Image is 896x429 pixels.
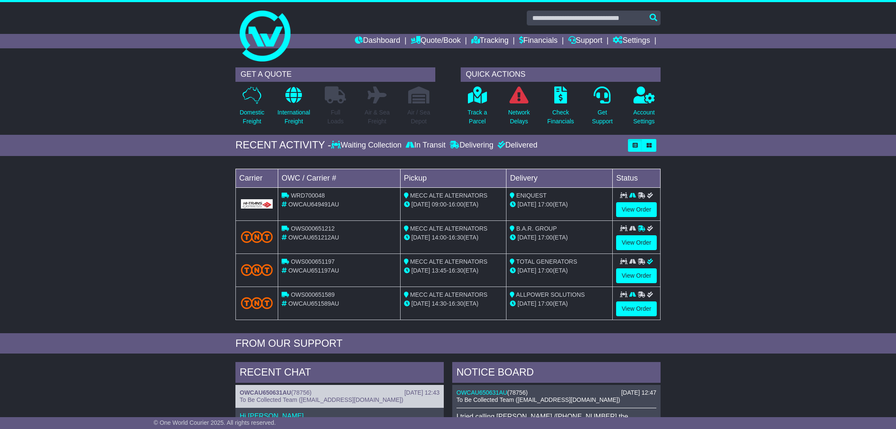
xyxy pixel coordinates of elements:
span: [DATE] [412,267,430,274]
span: 13:45 [432,267,447,274]
img: GetCarrierServiceLogo [241,199,273,209]
a: Tracking [471,34,509,48]
div: Waiting Collection [331,141,404,150]
span: MECC ALTE ALTERNATORS [410,225,488,232]
div: Delivered [495,141,537,150]
a: Quote/Book [411,34,461,48]
span: 16:30 [448,234,463,241]
p: Get Support [592,108,613,126]
div: FROM OUR SUPPORT [235,337,661,350]
span: 78756 [293,389,310,396]
span: To Be Collected Team ([EMAIL_ADDRESS][DOMAIN_NAME]) [456,396,620,403]
span: [DATE] [412,300,430,307]
div: NOTICE BOARD [452,362,661,385]
span: OWS000651212 [291,225,335,232]
td: Carrier [236,169,278,187]
span: OWCAU651212AU [288,234,339,241]
div: GET A QUOTE [235,67,435,82]
span: ALLPOWER SOLUTIONS [516,291,585,298]
span: 16:30 [448,267,463,274]
a: Track aParcel [467,86,487,131]
a: View Order [616,235,657,250]
p: Network Delays [508,108,530,126]
img: TNT_Domestic.png [241,297,273,309]
p: Check Financials [548,108,574,126]
p: International Freight [277,108,310,126]
img: TNT_Domestic.png [241,231,273,242]
div: Delivering [448,141,495,150]
span: OWCAU651197AU [288,267,339,274]
div: (ETA) [510,200,609,209]
a: Support [568,34,603,48]
a: Dashboard [355,34,400,48]
span: 17:00 [538,267,553,274]
div: - (ETA) [404,233,503,242]
a: OWCAU650631AU [240,389,291,396]
div: ( ) [456,389,656,396]
span: 16:30 [448,300,463,307]
a: CheckFinancials [547,86,575,131]
div: QUICK ACTIONS [461,67,661,82]
div: (ETA) [510,299,609,308]
td: Pickup [400,169,506,187]
span: 78756 [509,389,526,396]
span: [DATE] [517,300,536,307]
span: [DATE] [412,201,430,208]
span: MECC ALTE ALTERNATORS [410,291,488,298]
div: RECENT CHAT [235,362,444,385]
span: WRD700048 [291,192,325,199]
span: 17:00 [538,201,553,208]
span: OWCAU649491AU [288,201,339,208]
a: Settings [613,34,650,48]
a: View Order [616,268,657,283]
p: Air / Sea Depot [407,108,430,126]
span: [DATE] [412,234,430,241]
p: Full Loads [325,108,346,126]
img: TNT_Domestic.png [241,264,273,276]
div: [DATE] 12:43 [404,389,440,396]
span: ENIQUEST [516,192,547,199]
div: (ETA) [510,266,609,275]
span: [DATE] [517,267,536,274]
span: [DATE] [517,234,536,241]
a: InternationalFreight [277,86,310,131]
span: 17:00 [538,234,553,241]
a: View Order [616,301,657,316]
span: OWS000651589 [291,291,335,298]
div: - (ETA) [404,200,503,209]
div: [DATE] 12:47 [621,389,656,396]
span: 16:00 [448,201,463,208]
span: © One World Courier 2025. All rights reserved. [154,419,276,426]
span: 09:00 [432,201,447,208]
span: [DATE] [517,201,536,208]
a: Financials [519,34,558,48]
span: TOTAL GENERATORS [516,258,577,265]
td: OWC / Carrier # [278,169,401,187]
div: ( ) [240,389,440,396]
a: View Order [616,202,657,217]
span: 14:30 [432,300,447,307]
span: To Be Collected Team ([EMAIL_ADDRESS][DOMAIN_NAME]) [240,396,403,403]
div: - (ETA) [404,266,503,275]
span: 14:00 [432,234,447,241]
a: AccountSettings [633,86,655,131]
td: Status [613,169,661,187]
p: Track a Parcel [467,108,487,126]
a: OWCAU650631AU [456,389,507,396]
p: Domestic Freight [240,108,264,126]
span: B.A.R. GROUP [516,225,557,232]
div: (ETA) [510,233,609,242]
p: Air & Sea Freight [365,108,390,126]
a: GetSupport [592,86,613,131]
span: OWS000651197 [291,258,335,265]
div: - (ETA) [404,299,503,308]
span: 17:00 [538,300,553,307]
p: Hi [PERSON_NAME], [240,412,440,420]
p: I tried calling [PERSON_NAME] /[PHONE_NUMBER] the consignee but I got directed to a voicemail. [456,412,656,429]
a: DomesticFreight [239,86,265,131]
a: NetworkDelays [508,86,530,131]
span: MECC ALTE ALTERNATORS [410,192,488,199]
td: Delivery [506,169,613,187]
div: RECENT ACTIVITY - [235,139,331,151]
span: OWCAU651589AU [288,300,339,307]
